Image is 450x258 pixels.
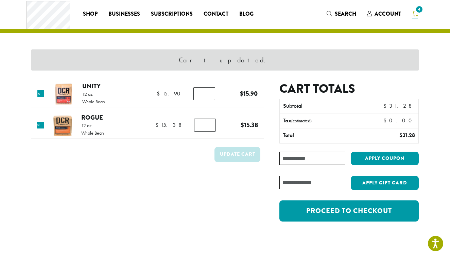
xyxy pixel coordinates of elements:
[335,10,356,18] span: Search
[279,200,419,222] a: Proceed to checkout
[415,5,424,14] span: 4
[399,132,415,139] bdi: 31.28
[241,120,244,130] span: $
[280,99,363,113] th: Subtotal
[241,120,258,130] bdi: 15.38
[280,128,363,143] th: Total
[193,87,215,100] input: Product quantity
[239,10,254,18] span: Blog
[157,90,184,97] bdi: 15.90
[77,9,103,19] a: Shop
[194,119,216,132] input: Product quantity
[81,131,104,135] p: Whole Bean
[52,83,74,105] img: Unity by Dillanos Coffee Roasters
[351,176,419,190] button: Apply Gift Card
[240,89,258,98] bdi: 15.90
[383,117,415,124] bdi: 0.00
[383,102,389,109] span: $
[82,99,105,104] p: Whole Bean
[375,10,401,18] span: Account
[52,115,74,137] img: Rogue
[37,122,44,128] a: Remove this item
[280,114,378,128] th: Tax
[204,10,228,18] span: Contact
[291,118,312,124] small: (estimated)
[383,102,415,109] bdi: 31.28
[214,147,260,162] button: Update cart
[81,113,103,122] a: Rogue
[279,81,419,96] h2: Cart totals
[151,10,193,18] span: Subscriptions
[81,123,104,128] p: 12 oz
[321,8,362,19] a: Search
[399,132,402,139] span: $
[383,117,389,124] span: $
[155,121,185,128] bdi: 15.38
[351,152,419,166] button: Apply coupon
[157,90,162,97] span: $
[82,92,105,96] p: 12 oz
[240,89,243,98] span: $
[108,10,140,18] span: Businesses
[82,81,101,91] a: Unity
[83,10,98,18] span: Shop
[31,49,419,71] div: Cart updated.
[155,121,161,128] span: $
[37,90,44,97] a: Remove this item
